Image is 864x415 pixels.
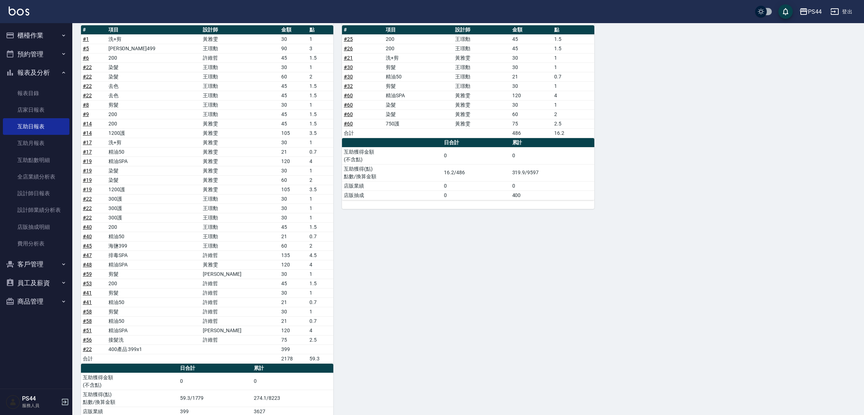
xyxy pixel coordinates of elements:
[201,72,279,81] td: 王璟勳
[279,119,308,128] td: 45
[342,25,384,35] th: #
[279,34,308,44] td: 30
[107,251,201,260] td: 排毒SPA
[342,138,594,200] table: a dense table
[107,138,201,147] td: 洗+剪
[279,166,308,175] td: 30
[107,91,201,100] td: 去色
[453,72,511,81] td: 王璟勳
[81,373,178,390] td: 互助獲得金額 (不含點)
[453,100,511,110] td: 黃雅雯
[279,175,308,185] td: 60
[279,138,308,147] td: 30
[308,260,333,269] td: 4
[201,269,279,279] td: [PERSON_NAME]
[442,138,510,147] th: 日合計
[308,185,333,194] td: 3.5
[83,205,92,211] a: #22
[83,121,92,127] a: #14
[83,337,92,343] a: #56
[279,194,308,204] td: 30
[83,74,92,80] a: #22
[308,204,333,213] td: 1
[279,185,308,194] td: 105
[107,185,201,194] td: 1200護
[83,262,92,268] a: #48
[81,25,333,364] table: a dense table
[308,147,333,157] td: 0.7
[453,119,511,128] td: 黃雅雯
[342,164,442,181] td: 互助獲得(點) 點數/換算金額
[201,185,279,194] td: 黃雅雯
[83,102,89,108] a: #8
[83,299,92,305] a: #41
[107,119,201,128] td: 200
[308,34,333,44] td: 1
[308,307,333,316] td: 1
[201,279,279,288] td: 許維哲
[201,288,279,298] td: 許維哲
[552,100,594,110] td: 1
[201,307,279,316] td: 許維哲
[279,25,308,35] th: 金額
[279,147,308,157] td: 21
[201,326,279,335] td: [PERSON_NAME]
[107,298,201,307] td: 精油50
[778,4,793,19] button: save
[384,34,453,44] td: 200
[308,316,333,326] td: 0.7
[83,168,92,174] a: #19
[178,364,252,373] th: 日合計
[3,26,69,45] button: 櫃檯作業
[510,110,552,119] td: 60
[22,395,59,402] h5: PS44
[3,235,69,252] a: 費用分析表
[3,102,69,118] a: 店家日報表
[279,204,308,213] td: 30
[384,25,453,35] th: 項目
[201,44,279,53] td: 王璟勳
[279,251,308,260] td: 135
[83,281,92,286] a: #53
[279,354,308,363] td: 2178
[81,354,107,363] td: 合計
[107,63,201,72] td: 染髮
[201,91,279,100] td: 王璟勳
[279,326,308,335] td: 120
[308,269,333,279] td: 1
[308,251,333,260] td: 4.5
[442,181,510,191] td: 0
[107,222,201,232] td: 200
[308,91,333,100] td: 1.5
[308,53,333,63] td: 1.5
[83,328,92,333] a: #51
[308,354,333,363] td: 59.3
[201,128,279,138] td: 黃雅雯
[510,147,594,164] td: 0
[308,138,333,147] td: 1
[344,55,353,61] a: #21
[510,164,594,181] td: 319.9/9597
[344,46,353,51] a: #26
[308,298,333,307] td: 0.7
[83,187,92,192] a: #19
[107,194,201,204] td: 300護
[107,100,201,110] td: 剪髮
[552,128,594,138] td: 16.2
[83,215,92,221] a: #22
[107,25,201,35] th: 項目
[83,224,92,230] a: #40
[3,255,69,274] button: 客戶管理
[107,345,201,354] td: 400產品 399x1
[552,44,594,53] td: 1.5
[107,166,201,175] td: 染髮
[308,222,333,232] td: 1.5
[442,164,510,181] td: 16.2/486
[453,53,511,63] td: 黃雅雯
[107,213,201,222] td: 300護
[81,25,107,35] th: #
[552,25,594,35] th: 點
[107,307,201,316] td: 剪髮
[201,63,279,72] td: 王璟勳
[201,138,279,147] td: 黃雅雯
